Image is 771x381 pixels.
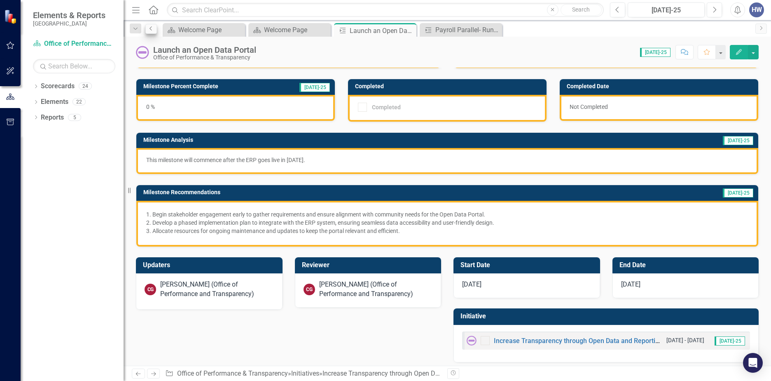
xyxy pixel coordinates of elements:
[146,156,748,164] p: This milestone will commence after the ERP goes live in [DATE].
[4,9,19,24] img: ClearPoint Strategy
[621,280,640,288] span: [DATE]
[152,227,748,235] p: Allocate resources for ongoing maintenance and updates to keep the portal relevant and efficient.
[619,261,755,269] h3: End Date
[723,136,753,145] span: [DATE]-25
[567,83,754,89] h3: Completed Date
[153,54,256,61] div: Office of Performance & Transparency
[153,45,256,54] div: Launch an Open Data Portal
[41,97,68,107] a: Elements
[145,284,156,295] div: CG
[178,25,243,35] div: Welcome Page
[291,369,319,377] a: Initiatives
[143,83,276,89] h3: Milestone Percent Complete
[460,313,755,320] h3: Initiative
[41,82,75,91] a: Scorecards
[152,219,748,227] p: Develop a phased implementation plan to integrate with the ERP system, ensuring seamless data acc...
[143,261,278,269] h3: Updaters
[494,337,663,345] a: Increase Transparency through Open Data and Reporting
[177,369,288,377] a: Office of Performance & Transparency
[723,188,753,198] span: [DATE]-25
[152,210,748,219] p: Begin stakeholder engagement early to gather requirements and ensure alignment with community nee...
[264,25,329,35] div: Welcome Page
[79,83,92,90] div: 24
[322,369,487,377] a: Increase Transparency through Open Data and Reporting
[33,20,105,27] small: [GEOGRAPHIC_DATA]
[422,25,500,35] a: Payroll Parallel- Running parallel systems ensures that the new ERP system accurately processes p...
[572,6,590,13] span: Search
[715,336,745,346] span: [DATE]-25
[561,4,602,16] button: Search
[299,83,330,92] span: [DATE]-25
[666,336,704,344] small: [DATE] - [DATE]
[33,59,115,73] input: Search Below...
[250,25,329,35] a: Welcome Page
[165,369,441,379] div: » » »
[302,261,437,269] h3: Reviewer
[640,48,671,57] span: [DATE]-25
[350,26,414,36] div: Launch an Open Data Portal
[460,261,596,269] h3: Start Date
[143,189,577,195] h3: Milestone Recommendations
[136,46,149,59] img: Not Started
[462,280,481,288] span: [DATE]
[628,2,705,17] button: [DATE]-25
[68,114,81,121] div: 5
[749,2,764,17] button: HW
[33,10,105,20] span: Elements & Reports
[743,353,763,373] div: Open Intercom Messenger
[167,3,604,17] input: Search ClearPoint...
[33,39,115,49] a: Office of Performance & Transparency
[467,336,477,346] img: Not Started
[72,99,86,106] div: 22
[435,25,500,35] div: Payroll Parallel- Running parallel systems ensures that the new ERP system accurately processes p...
[304,284,315,295] div: CG
[136,95,335,121] div: 0 %
[631,5,702,15] div: [DATE]-25
[165,25,243,35] a: Welcome Page
[41,113,64,122] a: Reports
[319,280,433,299] div: [PERSON_NAME] (Office of Performance and Transparency)
[143,137,519,143] h3: Milestone Analysis
[560,95,758,121] div: Not Completed
[355,83,542,89] h3: Completed
[160,280,274,299] div: [PERSON_NAME] (Office of Performance and Transparency)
